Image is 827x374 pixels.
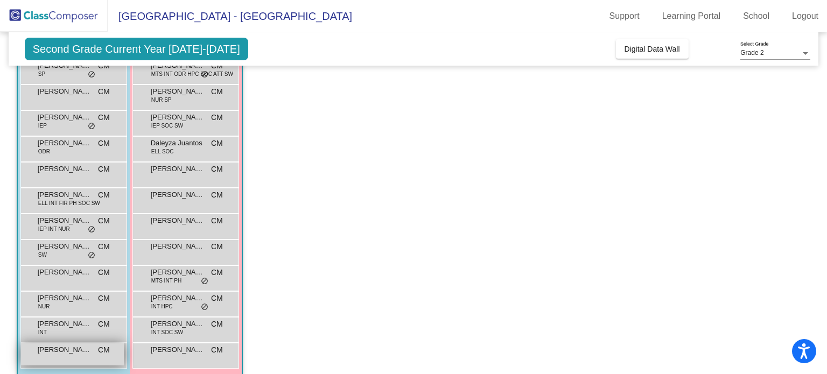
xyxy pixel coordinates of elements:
span: MTS INT ODR HPC SOC ATT SW [151,70,233,78]
span: ELL SOC [151,147,174,156]
span: [PERSON_NAME] [151,189,205,200]
span: do_not_disturb_alt [88,225,95,234]
span: MTS INT PH [151,277,181,285]
span: Second Grade Current Year [DATE]-[DATE] [25,38,248,60]
a: School [734,8,778,25]
span: CM [211,293,223,304]
span: INT SOC SW [151,328,183,336]
span: CM [98,60,110,72]
span: [PERSON_NAME] [PERSON_NAME] [38,86,92,97]
span: [PERSON_NAME] [38,344,92,355]
span: Grade 2 [740,49,763,57]
span: [PERSON_NAME] [38,319,92,329]
span: [PERSON_NAME] [38,138,92,149]
span: [PERSON_NAME] [38,215,92,226]
span: Digital Data Wall [625,45,680,53]
span: ODR [38,147,50,156]
span: [PERSON_NAME] [151,267,205,278]
span: do_not_disturb_alt [88,122,95,131]
span: do_not_disturb_alt [201,303,208,312]
span: CM [98,164,110,175]
span: CM [211,215,223,227]
span: CM [98,267,110,278]
span: [PERSON_NAME] [38,189,92,200]
span: SP [38,70,45,78]
span: CM [98,112,110,123]
span: INT [38,328,47,336]
span: [PERSON_NAME] [151,319,205,329]
span: CM [211,60,223,72]
span: IEP [38,122,47,130]
span: [PERSON_NAME] [151,241,205,252]
span: do_not_disturb_alt [201,70,208,79]
span: [PERSON_NAME] [38,164,92,174]
span: IEP SOC SW [151,122,183,130]
span: CM [98,86,110,97]
span: do_not_disturb_alt [201,277,208,286]
span: do_not_disturb_alt [88,70,95,79]
span: CM [98,215,110,227]
span: CM [211,344,223,356]
span: CM [98,189,110,201]
span: CM [211,86,223,97]
span: CM [98,241,110,252]
a: Support [601,8,648,25]
span: INT HPC [151,302,173,311]
span: SW [38,251,47,259]
span: [PERSON_NAME] [38,241,92,252]
span: [PERSON_NAME] [151,293,205,304]
a: Learning Portal [654,8,730,25]
span: CM [98,138,110,149]
span: CM [98,293,110,304]
span: [PERSON_NAME] [151,344,205,355]
span: CM [98,319,110,330]
span: do_not_disturb_alt [88,251,95,260]
span: CM [98,344,110,356]
button: Digital Data Wall [616,39,689,59]
span: [PERSON_NAME] [151,112,205,123]
span: [PERSON_NAME] [151,215,205,226]
span: IEP INT NUR [38,225,70,233]
span: NUR [38,302,50,311]
span: [PERSON_NAME] [38,267,92,278]
span: [PERSON_NAME] [38,112,92,123]
span: [GEOGRAPHIC_DATA] - [GEOGRAPHIC_DATA] [108,8,352,25]
span: ELL INT FIR PH SOC SW [38,199,100,207]
span: CM [211,319,223,330]
span: CM [211,267,223,278]
a: Logout [783,8,827,25]
span: CM [211,189,223,201]
span: Daleyza Juantos [151,138,205,149]
span: CM [211,112,223,123]
span: [PERSON_NAME] [38,293,92,304]
span: [PERSON_NAME] [151,164,205,174]
span: CM [211,164,223,175]
span: NUR SP [151,96,172,104]
span: CM [211,241,223,252]
span: [PERSON_NAME] [151,86,205,97]
span: CM [211,138,223,149]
